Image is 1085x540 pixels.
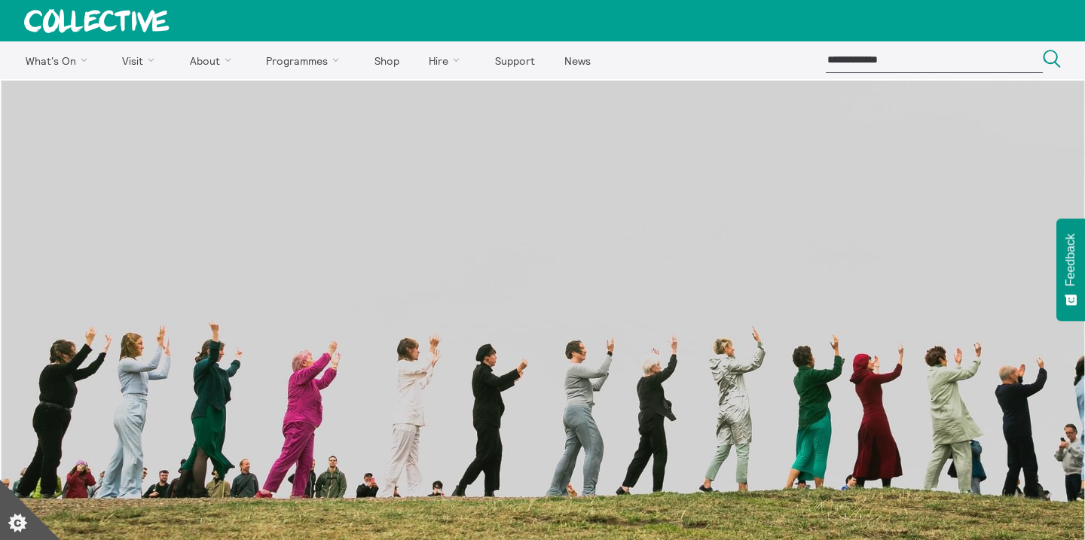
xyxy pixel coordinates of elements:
[551,41,604,79] a: News
[481,41,548,79] a: Support
[1056,218,1085,321] button: Feedback - Show survey
[1064,233,1077,286] span: Feedback
[361,41,412,79] a: Shop
[109,41,174,79] a: Visit
[12,41,106,79] a: What's On
[253,41,359,79] a: Programmes
[416,41,479,79] a: Hire
[176,41,250,79] a: About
